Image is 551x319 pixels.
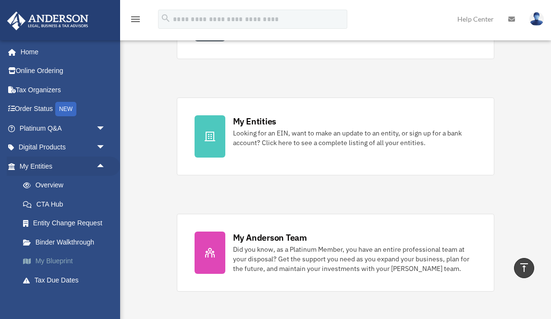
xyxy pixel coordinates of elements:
div: Did you know, as a Platinum Member, you have an entire professional team at your disposal? Get th... [233,245,477,273]
span: arrow_drop_down [96,119,115,138]
a: Home [7,42,115,61]
a: Platinum Q&Aarrow_drop_down [7,119,120,138]
a: Tax Due Dates [13,270,120,290]
a: Order StatusNEW [7,99,120,119]
div: My Entities [233,115,276,127]
a: CTA Hub [13,195,120,214]
a: Overview [13,176,120,195]
a: My Entitiesarrow_drop_up [7,157,120,176]
span: arrow_drop_down [96,138,115,158]
img: User Pic [529,12,544,26]
a: My Anderson Team Did you know, as a Platinum Member, you have an entire professional team at your... [177,214,495,292]
span: arrow_drop_up [96,157,115,176]
div: NEW [55,102,76,116]
a: Digital Productsarrow_drop_down [7,138,120,157]
img: Anderson Advisors Platinum Portal [4,12,91,30]
a: My Blueprint [13,252,120,271]
a: My Entities Looking for an EIN, want to make an update to an entity, or sign up for a bank accoun... [177,98,495,175]
i: vertical_align_top [518,262,530,273]
a: Binder Walkthrough [13,233,120,252]
a: Tax Organizers [7,80,120,99]
div: Looking for an EIN, want to make an update to an entity, or sign up for a bank account? Click her... [233,128,477,147]
a: Online Ordering [7,61,120,81]
a: menu [130,17,141,25]
a: vertical_align_top [514,258,534,278]
div: My Anderson Team [233,232,307,244]
a: Entity Change Request [13,214,120,233]
i: search [160,13,171,24]
i: menu [130,13,141,25]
